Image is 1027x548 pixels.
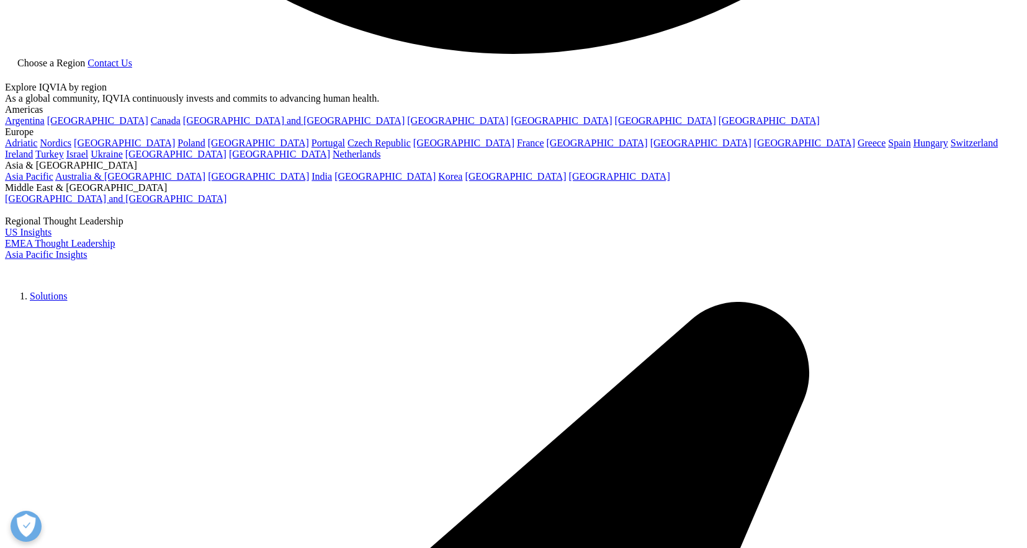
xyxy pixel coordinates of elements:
a: [GEOGRAPHIC_DATA] [719,115,820,126]
a: Contact Us [87,58,132,68]
a: [GEOGRAPHIC_DATA] [407,115,508,126]
div: Explore IQVIA by region [5,82,1022,93]
a: [GEOGRAPHIC_DATA] [208,171,309,182]
a: Ireland [5,149,33,159]
div: Europe [5,126,1022,138]
a: [GEOGRAPHIC_DATA] [208,138,309,148]
div: Americas [5,104,1022,115]
a: India [312,171,332,182]
a: [GEOGRAPHIC_DATA] [413,138,514,148]
a: [GEOGRAPHIC_DATA] [650,138,751,148]
a: Poland [177,138,205,148]
a: Czech Republic [348,138,411,148]
a: [GEOGRAPHIC_DATA] [47,115,148,126]
a: Adriatic [5,138,37,148]
a: US Insights [5,227,52,237]
a: Ukraine [91,149,123,159]
a: Canada [151,115,181,126]
a: Australia & [GEOGRAPHIC_DATA] [55,171,205,182]
a: [GEOGRAPHIC_DATA] [229,149,330,159]
a: Turkey [35,149,64,159]
a: [GEOGRAPHIC_DATA] [511,115,612,126]
a: Switzerland [951,138,998,148]
a: [GEOGRAPHIC_DATA] and [GEOGRAPHIC_DATA] [5,193,226,204]
a: Korea [438,171,462,182]
a: [GEOGRAPHIC_DATA] [754,138,855,148]
a: [GEOGRAPHIC_DATA] and [GEOGRAPHIC_DATA] [183,115,405,126]
a: [GEOGRAPHIC_DATA] [334,171,436,182]
img: IQVIA Healthcare Information Technology and Pharma Clinical Research Company [5,260,104,278]
a: Portugal [312,138,345,148]
a: Asia Pacific Insights [5,249,87,260]
a: [GEOGRAPHIC_DATA] [615,115,716,126]
a: Asia Pacific [5,171,53,182]
a: EMEA Thought Leadership [5,238,115,249]
a: Argentina [5,115,45,126]
a: Spain [888,138,910,148]
a: Solutions [30,291,67,301]
span: Choose a Region [17,58,85,68]
div: Regional Thought Leadership [5,216,1022,227]
a: Greece [858,138,886,148]
div: Middle East & [GEOGRAPHIC_DATA] [5,182,1022,193]
a: [GEOGRAPHIC_DATA] [465,171,566,182]
a: France [517,138,544,148]
button: Open Preferences [11,511,42,542]
a: Hungary [913,138,948,148]
div: Asia & [GEOGRAPHIC_DATA] [5,160,1022,171]
a: Israel [66,149,89,159]
a: Nordics [40,138,71,148]
a: Netherlands [333,149,380,159]
div: As a global community, IQVIA continuously invests and commits to advancing human health. [5,93,1022,104]
a: [GEOGRAPHIC_DATA] [569,171,670,182]
a: [GEOGRAPHIC_DATA] [125,149,226,159]
a: [GEOGRAPHIC_DATA] [547,138,648,148]
a: [GEOGRAPHIC_DATA] [74,138,175,148]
